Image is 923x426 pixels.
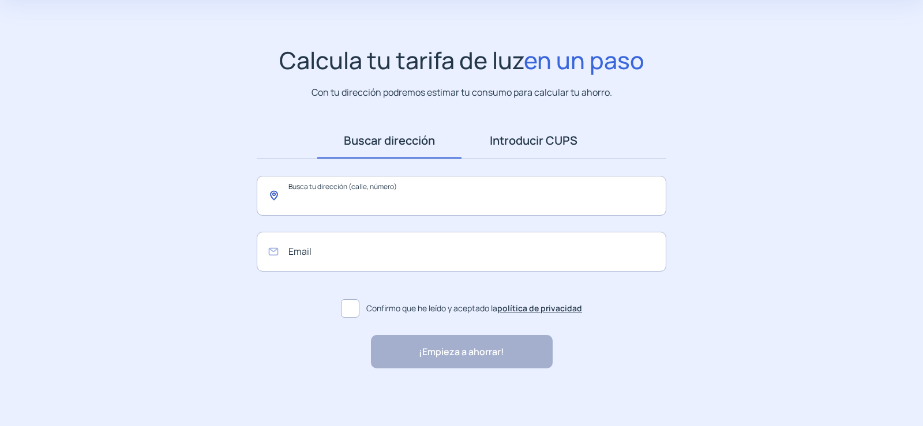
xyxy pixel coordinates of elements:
span: Confirmo que he leído y aceptado la [366,302,582,315]
a: Buscar dirección [317,123,461,159]
a: Introducir CUPS [461,123,606,159]
p: Con tu dirección podremos estimar tu consumo para calcular tu ahorro. [312,85,612,100]
a: política de privacidad [497,303,582,314]
span: en un paso [524,44,644,76]
h1: Calcula tu tarifa de luz [279,46,644,74]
